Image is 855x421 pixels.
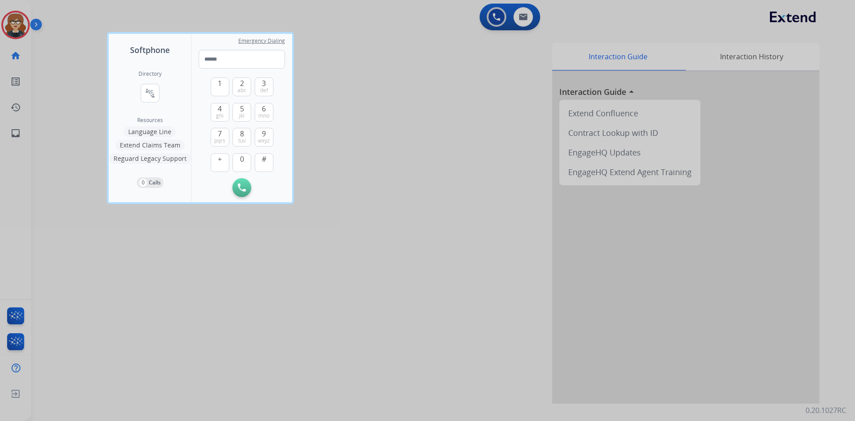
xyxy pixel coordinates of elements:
button: # [255,153,273,172]
button: 4ghi [211,103,229,122]
span: abc [237,87,246,94]
span: 3 [262,78,266,89]
button: 8tuv [232,128,251,147]
span: pqrs [214,137,225,144]
h2: Directory [138,70,162,78]
button: 3def [255,78,273,96]
mat-icon: connect_without_contact [145,88,155,98]
button: 0Calls [137,177,163,188]
button: Language Line [124,127,176,137]
img: call-button [238,184,246,192]
span: def [260,87,268,94]
button: 1 [211,78,229,96]
span: 9 [262,128,266,139]
button: 0 [232,153,251,172]
button: 5jkl [232,103,251,122]
span: mno [258,112,269,119]
span: 5 [240,103,244,114]
button: 6mno [255,103,273,122]
span: 0 [240,154,244,164]
span: + [218,154,222,164]
button: + [211,153,229,172]
span: ghi [216,112,224,119]
span: 8 [240,128,244,139]
span: 7 [218,128,222,139]
span: Resources [137,117,163,124]
span: Emergency Dialing [238,37,285,45]
span: 4 [218,103,222,114]
span: wxyz [258,137,270,144]
button: 7pqrs [211,128,229,147]
span: Softphone [130,44,170,56]
span: # [262,154,266,164]
button: 2abc [232,78,251,96]
button: Reguard Legacy Support [109,153,191,164]
span: 6 [262,103,266,114]
button: 9wxyz [255,128,273,147]
span: 1 [218,78,222,89]
span: 2 [240,78,244,89]
p: Calls [149,179,161,187]
button: Extend Claims Team [115,140,185,151]
p: 0 [139,179,147,187]
span: tuv [238,137,246,144]
p: 0.20.1027RC [806,405,846,416]
span: jkl [239,112,244,119]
